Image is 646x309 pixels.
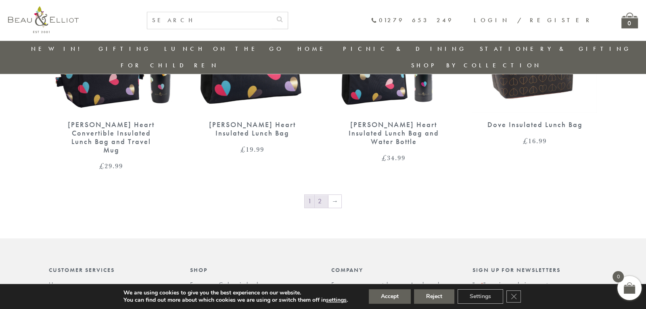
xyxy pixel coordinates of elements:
[49,267,174,273] div: Customer Services
[121,61,219,69] a: For Children
[328,195,341,208] a: →
[458,289,503,304] button: Settings
[382,153,387,163] span: £
[164,45,284,53] a: Lunch On The Go
[414,289,454,304] button: Reject
[331,267,456,273] div: Company
[523,136,547,146] bdi: 16.99
[411,61,541,69] a: Shop by collection
[345,121,442,146] div: [PERSON_NAME] Heart Insulated Lunch Bag and Water Bottle
[123,296,348,304] p: You can find out more about which cookies we are using or switch them off in .
[190,280,287,289] a: For Children
[506,290,521,303] button: Close GDPR Cookie Banner
[371,17,454,24] a: 01279 653 249
[99,161,105,171] span: £
[343,45,466,53] a: Picnic & Dining
[147,12,272,29] input: SEARCH
[98,45,151,53] a: Gifting
[472,267,598,273] div: Sign up for newsletters
[523,136,528,146] span: £
[487,121,583,129] div: Dove Insulated Lunch Bag
[99,161,123,171] bdi: 29.99
[472,281,598,296] p: " " indicates required fields
[480,45,631,53] a: Stationery & Gifting
[305,195,314,208] span: Page 1
[8,6,79,33] img: logo
[190,267,315,273] div: Shop
[123,289,348,296] p: We are using cookies to give you the best experience on our website.
[315,195,328,208] a: Page 2
[621,13,638,28] a: 0
[240,144,264,154] bdi: 19.99
[331,280,445,296] a: Frequently Asked Questions
[204,121,301,137] div: [PERSON_NAME] Heart Insulated Lunch Bag
[49,194,598,210] nav: Product Pagination
[613,271,624,282] span: 0
[382,153,406,163] bdi: 34.99
[240,144,246,154] span: £
[326,296,347,304] button: settings
[49,280,79,289] a: Home
[474,16,593,24] a: Login / Register
[63,121,160,154] div: [PERSON_NAME] Heart Convertible Insulated Lunch Bag and Travel Mug
[297,45,330,53] a: Home
[369,289,411,304] button: Accept
[31,45,85,53] a: New in!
